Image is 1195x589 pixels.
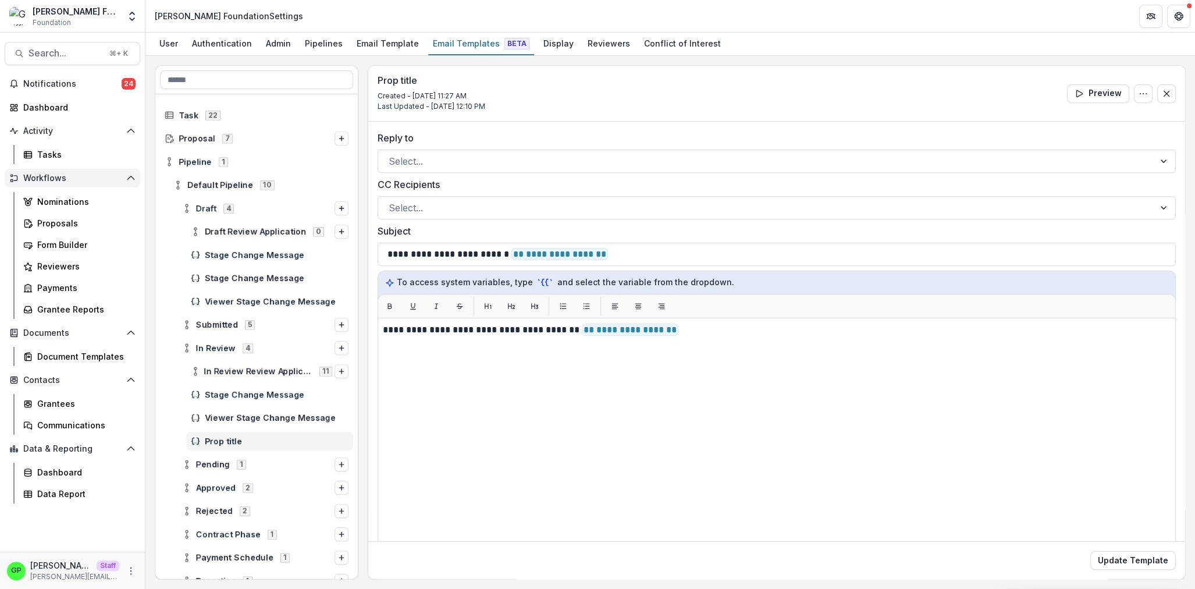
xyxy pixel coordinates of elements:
div: [PERSON_NAME] Foundation Settings [155,10,303,22]
span: Stage Change Message [205,274,348,283]
div: Email Templates [428,35,534,52]
button: Open Documents [5,324,140,342]
button: Open Contacts [5,371,140,389]
span: 1 [243,576,252,586]
div: Stage Change Message [186,246,353,264]
div: Proposal7Options [160,129,353,148]
a: Display [539,33,578,55]
a: Payments [19,278,140,297]
div: Communications [37,419,131,431]
label: CC Recipients [378,178,1169,191]
p: [PERSON_NAME] [30,559,92,572]
span: Reporting [196,576,236,586]
div: Prop title [186,432,353,450]
span: Pending [196,460,230,470]
button: Options [335,132,348,146]
button: Options [335,457,348,471]
div: Authentication [187,35,257,52]
a: Dashboard [5,98,140,117]
button: H2 [502,297,521,315]
span: 4 [223,204,234,213]
div: Grantee Reports [37,303,131,315]
button: Strikethrough [450,297,469,315]
button: Align right [652,297,671,315]
div: Reviewers [37,260,131,272]
div: Payments [37,282,131,294]
a: Nominations [19,192,140,211]
div: Display [539,35,578,52]
span: 1 [268,530,277,539]
span: Foundation [33,17,71,28]
div: ⌘ + K [107,47,130,60]
span: 24 [122,78,136,90]
button: H3 [525,297,544,315]
a: Grantee Reports [19,300,140,319]
span: Workflows [23,173,122,183]
span: Stage Change Message [205,390,348,400]
p: Last Updated - [DATE] 12:10 PM [378,101,485,112]
button: More [124,564,138,578]
span: 4 [243,343,253,353]
div: Draft Review Application0Options [186,222,353,241]
div: Default Pipeline10 [169,176,353,194]
span: Viewer Stage Change Message [205,297,348,307]
span: 11 [319,367,332,376]
button: Options [335,574,348,588]
a: Tasks [19,145,140,164]
a: Email Templates Beta [428,33,534,55]
span: Contract Phase [196,530,261,540]
div: Payment Schedule1Options [177,548,353,567]
h3: Prop title [378,75,485,86]
div: [PERSON_NAME] Foundation [33,5,119,17]
span: 1 [219,157,228,166]
a: Pipelines [300,33,347,55]
span: Documents [23,328,122,338]
a: Data Report [19,484,140,503]
span: Draft [196,204,216,214]
div: Pipeline1 [160,152,353,171]
span: Prop title [205,437,348,446]
button: Search... [5,42,140,65]
div: Form Builder [37,239,131,251]
div: Task22 [160,106,353,125]
span: 0 [313,227,324,236]
button: Preview [1067,84,1129,103]
div: Dashboard [23,101,131,113]
button: Partners [1139,5,1162,28]
a: Reviewers [583,33,635,55]
span: Payment Schedule [196,553,273,563]
div: Reviewers [583,35,635,52]
button: Options [335,504,348,518]
p: To access system variables, type and select the variable from the dropdown. [385,276,1168,289]
div: In Review Review Application11Options [186,362,353,381]
span: 5 [245,320,255,329]
button: List [577,297,596,315]
span: Contacts [23,375,122,385]
button: Options [335,318,348,332]
div: Pending1Options [177,455,353,474]
span: Task [179,111,198,120]
div: Grantees [37,398,131,410]
button: H1 [479,297,497,315]
span: 1 [237,460,246,469]
div: Proposals [37,217,131,229]
label: Reply to [378,131,1169,145]
a: Dashboard [19,463,140,482]
span: Notifications [23,79,122,89]
span: Beta [504,38,529,49]
span: 10 [260,180,275,190]
span: Pipeline [179,157,212,167]
a: Reviewers [19,257,140,276]
a: User [155,33,183,55]
span: Default Pipeline [187,180,253,190]
div: Approved2Options [177,478,353,497]
p: Created - [DATE] 11:27 AM [378,91,485,101]
button: List [554,297,572,315]
a: Conflict of Interest [639,33,725,55]
div: In Review4Options [177,339,353,357]
div: Tasks [37,148,131,161]
span: Rejected [196,506,233,516]
button: Update Template [1090,551,1176,570]
span: Proposal [179,134,215,144]
div: Email Template [352,35,424,52]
